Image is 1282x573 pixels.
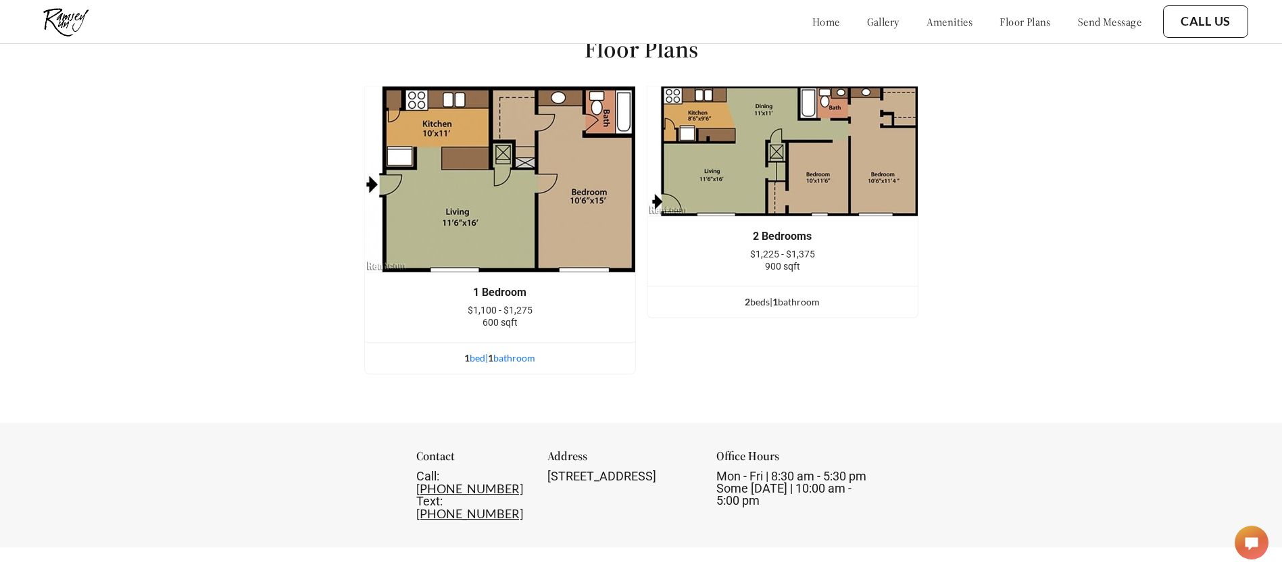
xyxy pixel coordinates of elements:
a: Call Us [1181,14,1231,29]
span: 600 sqft [483,317,518,328]
img: example [364,86,636,273]
span: Text: [416,494,443,508]
span: 1 [488,352,493,364]
div: Office Hours [716,450,866,470]
a: send message [1078,15,1141,28]
div: Contact [416,450,529,470]
a: floor plans [1000,15,1051,28]
a: [PHONE_NUMBER] [416,481,523,496]
img: ramsey_run_logo.jpg [34,3,98,40]
img: example [647,86,918,217]
div: [STREET_ADDRESS] [547,470,697,482]
div: 1 Bedroom [385,286,615,299]
div: Address [547,450,697,470]
span: 1 [772,296,778,307]
div: Mon - Fri | 8:30 am - 5:30 pm [716,470,866,507]
span: 1 [464,352,470,364]
span: Call: [416,469,439,483]
a: gallery [867,15,899,28]
div: bed s | bathroom [647,295,918,309]
span: 2 [745,296,750,307]
span: Some [DATE] | 10:00 am - 5:00 pm [716,481,852,507]
div: bed | bathroom [365,351,635,366]
button: Call Us [1163,5,1248,38]
a: home [812,15,840,28]
span: $1,225 - $1,375 [750,249,815,259]
span: 900 sqft [765,261,800,272]
a: [PHONE_NUMBER] [416,506,523,521]
a: amenities [927,15,973,28]
span: $1,100 - $1,275 [468,305,533,316]
h1: Floor Plans [585,34,698,64]
div: 2 Bedrooms [668,230,897,243]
